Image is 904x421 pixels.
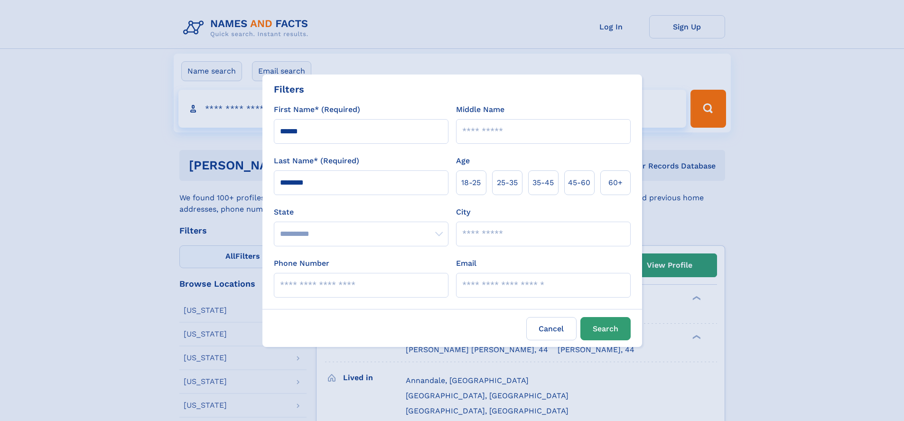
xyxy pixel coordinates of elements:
[532,177,554,188] span: 35‑45
[456,155,470,167] label: Age
[461,177,481,188] span: 18‑25
[274,104,360,115] label: First Name* (Required)
[274,82,304,96] div: Filters
[274,206,448,218] label: State
[274,155,359,167] label: Last Name* (Required)
[456,104,504,115] label: Middle Name
[580,317,631,340] button: Search
[526,317,577,340] label: Cancel
[497,177,518,188] span: 25‑35
[456,258,476,269] label: Email
[608,177,623,188] span: 60+
[456,206,470,218] label: City
[274,258,329,269] label: Phone Number
[568,177,590,188] span: 45‑60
